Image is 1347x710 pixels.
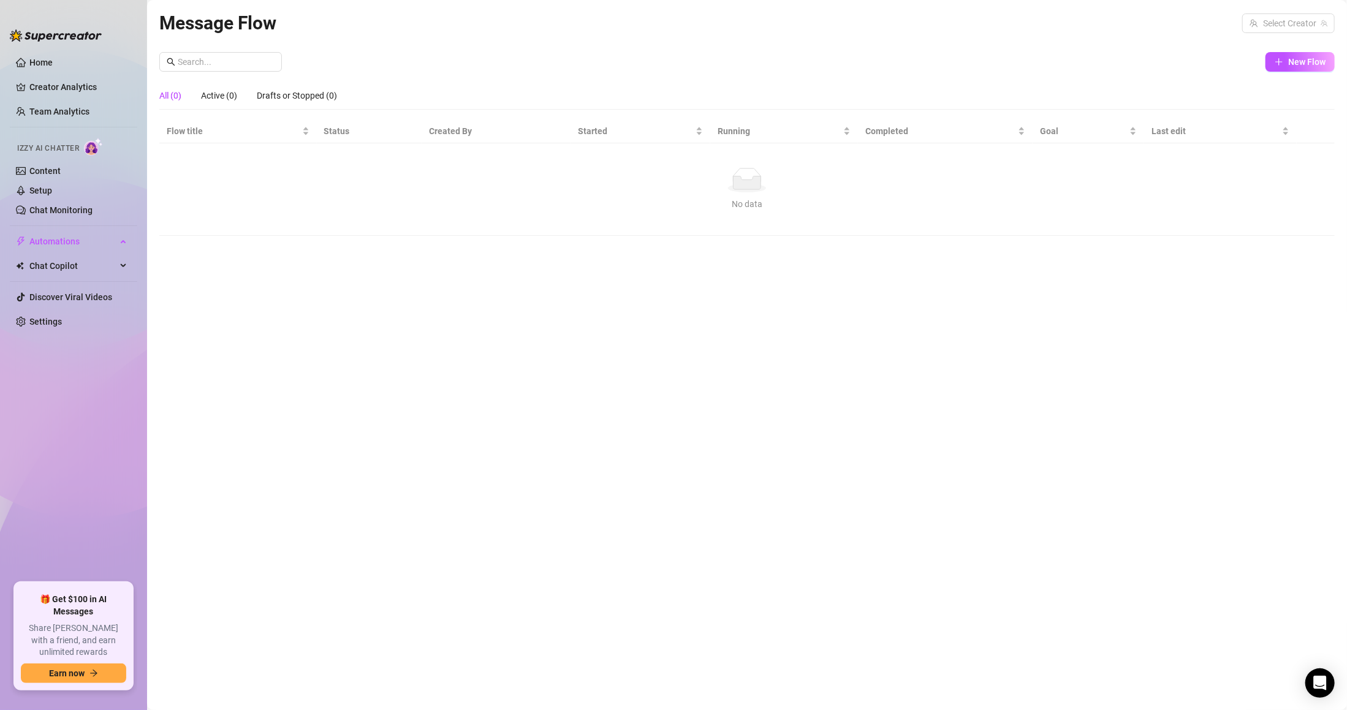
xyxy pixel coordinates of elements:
button: New Flow [1265,52,1335,72]
img: AI Chatter [84,138,103,156]
span: Last edit [1152,124,1280,138]
th: Running [710,119,858,143]
span: Earn now [49,668,85,678]
span: 🎁 Get $100 in AI Messages [21,594,126,617]
input: Search... [178,55,275,69]
a: Team Analytics [29,107,89,116]
span: team [1321,20,1328,27]
img: Chat Copilot [16,262,24,270]
div: All (0) [159,89,181,102]
a: Content [29,166,61,176]
div: Drafts or Stopped (0) [257,89,337,102]
th: Flow title [159,119,317,143]
th: Last edit [1144,119,1297,143]
button: Earn nowarrow-right [21,663,126,683]
span: Izzy AI Chatter [17,143,79,154]
span: Chat Copilot [29,256,116,276]
span: Flow title [167,124,300,138]
span: Goal [1040,124,1126,138]
span: Completed [865,124,1015,138]
a: Home [29,58,53,67]
a: Settings [29,317,62,327]
span: search [167,58,175,66]
th: Started [571,119,710,143]
th: Created By [422,119,571,143]
th: Completed [858,119,1033,143]
span: Running [718,124,841,138]
div: Active (0) [201,89,237,102]
span: thunderbolt [16,236,26,246]
span: Automations [29,232,116,251]
span: plus [1275,58,1283,66]
th: Status [317,119,422,143]
span: New Flow [1288,57,1326,67]
article: Message Flow [159,9,276,37]
span: Share [PERSON_NAME] with a friend, and earn unlimited rewards [21,622,126,659]
span: arrow-right [89,669,98,678]
th: Goal [1033,119,1144,143]
img: logo-BBDzfeDw.svg [10,29,102,42]
div: Open Intercom Messenger [1305,668,1335,698]
a: Setup [29,186,52,195]
a: Discover Viral Videos [29,292,112,302]
span: Started [578,124,693,138]
a: Creator Analytics [29,77,127,97]
a: Chat Monitoring [29,205,93,215]
div: No data [172,197,1322,211]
